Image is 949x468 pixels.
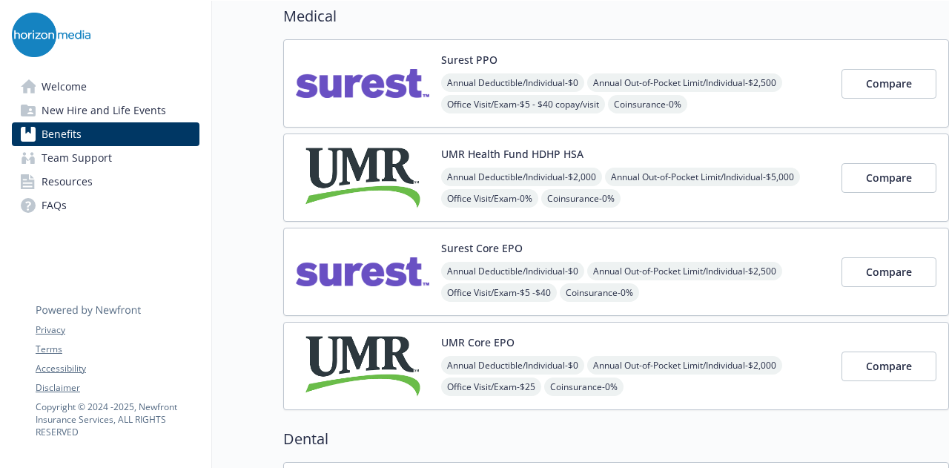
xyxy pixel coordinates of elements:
[12,170,199,194] a: Resources
[42,99,166,122] span: New Hire and Life Events
[12,146,199,170] a: Team Support
[441,334,515,350] button: UMR Core EPO
[296,52,429,115] img: Surest carrier logo
[283,5,949,27] h2: Medical
[587,262,782,280] span: Annual Out-of-Pocket Limit/Individual - $2,500
[12,122,199,146] a: Benefits
[441,73,584,92] span: Annual Deductible/Individual - $0
[608,95,687,113] span: Coinsurance - 0%
[866,265,912,279] span: Compare
[587,356,782,375] span: Annual Out-of-Pocket Limit/Individual - $2,000
[441,95,605,113] span: Office Visit/Exam - $5 - $40 copay/visit
[36,381,199,395] a: Disclaimer
[441,189,538,208] span: Office Visit/Exam - 0%
[541,189,621,208] span: Coinsurance - 0%
[587,73,782,92] span: Annual Out-of-Pocket Limit/Individual - $2,500
[42,146,112,170] span: Team Support
[12,75,199,99] a: Welcome
[441,262,584,280] span: Annual Deductible/Individual - $0
[560,283,639,302] span: Coinsurance - 0%
[283,428,949,450] h2: Dental
[441,356,584,375] span: Annual Deductible/Individual - $0
[42,75,87,99] span: Welcome
[544,378,624,396] span: Coinsurance - 0%
[12,99,199,122] a: New Hire and Life Events
[866,171,912,185] span: Compare
[36,323,199,337] a: Privacy
[866,359,912,373] span: Compare
[441,146,583,162] button: UMR Health Fund HDHP HSA
[605,168,800,186] span: Annual Out-of-Pocket Limit/Individual - $5,000
[441,52,497,67] button: Surest PPO
[36,401,199,438] p: Copyright © 2024 - 2025 , Newfront Insurance Services, ALL RIGHTS RESERVED
[42,170,93,194] span: Resources
[42,194,67,217] span: FAQs
[841,257,936,287] button: Compare
[841,69,936,99] button: Compare
[296,146,429,209] img: UMR carrier logo
[12,194,199,217] a: FAQs
[441,283,557,302] span: Office Visit/Exam - $5 -$40
[441,168,602,186] span: Annual Deductible/Individual - $2,000
[841,163,936,193] button: Compare
[441,240,523,256] button: Surest Core EPO
[296,240,429,303] img: Surest carrier logo
[36,362,199,375] a: Accessibility
[296,334,429,398] img: UMR carrier logo
[866,76,912,90] span: Compare
[441,378,541,396] span: Office Visit/Exam - $25
[42,122,82,146] span: Benefits
[841,352,936,381] button: Compare
[36,343,199,356] a: Terms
